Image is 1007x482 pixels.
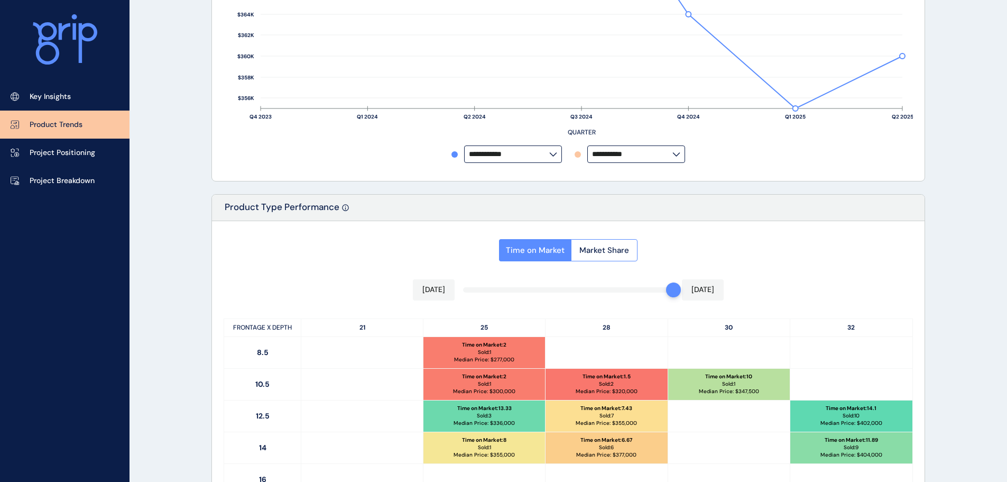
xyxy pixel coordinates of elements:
[580,405,632,412] p: Time on Market : 7.43
[224,319,301,337] p: FRONTAGE X DEPTH
[820,420,882,427] p: Median Price: $ 402,000
[576,388,638,395] p: Median Price: $ 320,000
[224,369,301,400] p: 10.5
[599,380,614,388] p: Sold: 2
[579,245,629,256] span: Market Share
[301,319,423,337] p: 21
[454,356,514,363] p: Median Price: $ 277,000
[478,349,491,356] p: Sold: 1
[457,405,512,412] p: Time on Market : 13.33
[599,412,614,420] p: Sold: 7
[571,239,638,261] button: Market Share
[477,412,492,420] p: Sold: 3
[30,92,71,102] p: Key Insights
[462,373,506,380] p: Time on Market : 2
[30,176,95,186] p: Project Breakdown
[722,380,735,388] p: Sold: 1
[462,436,506,444] p: Time on Market : 8
[224,337,301,368] p: 8.5
[583,373,631,380] p: Time on Market : 1.5
[506,245,565,256] span: Time on Market
[224,432,301,463] p: 14
[453,388,515,395] p: Median Price: $ 300,000
[580,436,632,444] p: Time on Market : 6.67
[478,380,491,388] p: Sold: 1
[699,388,759,395] p: Median Price: $ 347,500
[820,451,882,459] p: Median Price: $ 404,000
[826,405,876,412] p: Time on Market : 14.1
[454,420,515,427] p: Median Price: $ 336,000
[454,451,515,459] p: Median Price: $ 355,000
[546,319,668,337] p: 28
[499,239,571,261] button: Time on Market
[225,201,339,221] p: Product Type Performance
[422,285,445,295] p: [DATE]
[691,285,714,295] p: [DATE]
[423,319,546,337] p: 25
[844,444,858,451] p: Sold: 9
[576,451,636,459] p: Median Price: $ 377,000
[825,436,878,444] p: Time on Market : 11.89
[30,120,82,130] p: Product Trends
[843,412,860,420] p: Sold: 10
[599,444,614,451] p: Sold: 6
[790,319,912,337] p: 32
[30,148,95,158] p: Project Positioning
[705,373,752,380] p: Time on Market : 10
[576,420,637,427] p: Median Price: $ 355,000
[478,444,491,451] p: Sold: 1
[668,319,790,337] p: 30
[462,341,506,349] p: Time on Market : 2
[224,401,301,432] p: 12.5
